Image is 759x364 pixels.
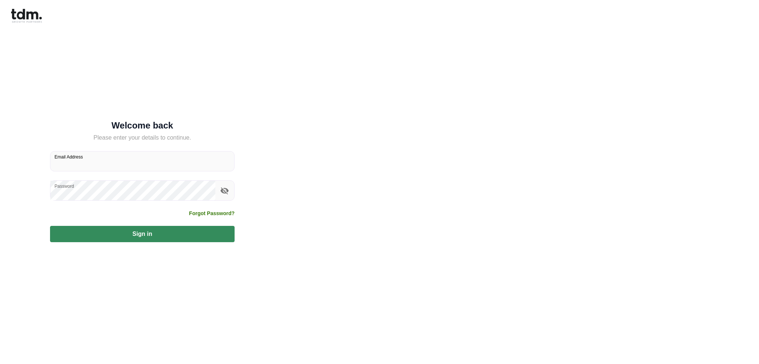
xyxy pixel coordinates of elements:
[50,226,235,242] button: Sign in
[50,122,235,129] h5: Welcome back
[54,183,74,189] label: Password
[50,133,235,142] h5: Please enter your details to continue.
[189,210,235,217] a: Forgot Password?
[218,184,231,197] button: toggle password visibility
[54,154,83,160] label: Email Address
